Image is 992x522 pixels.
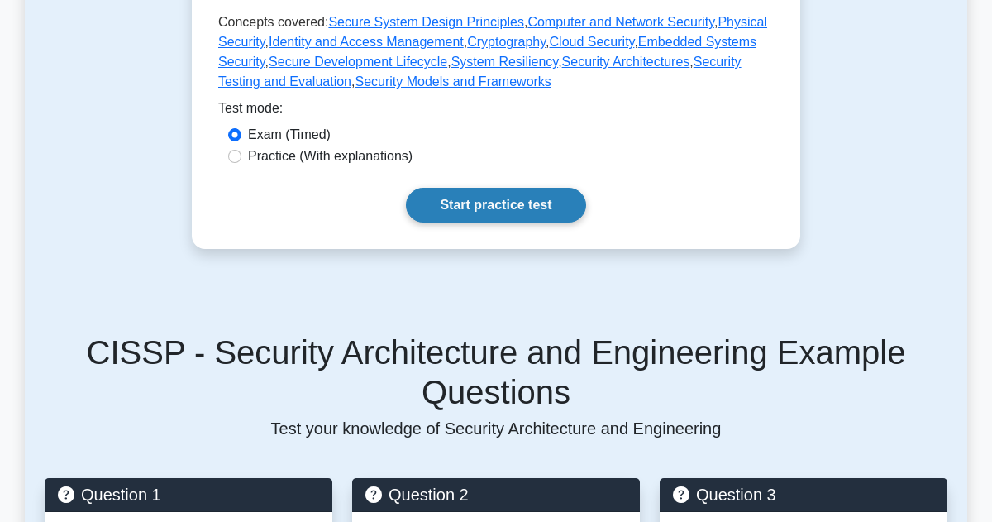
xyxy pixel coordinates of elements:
a: Computer and Network Security [527,15,714,29]
h5: Question 2 [365,485,627,505]
p: Test your knowledge of Security Architecture and Engineering [45,419,947,438]
p: Concepts covered: , , , , , , , , , , , [218,12,774,98]
a: Secure Development Lifecycle [269,55,447,69]
h5: Question 1 [58,485,319,505]
div: Test mode: [218,98,774,125]
a: Security Architectures [562,55,690,69]
h5: Question 3 [673,485,934,505]
label: Practice (With explanations) [248,146,413,166]
a: Secure System Design Principles [328,15,524,29]
a: Security Models and Frameworks [355,74,551,89]
a: Identity and Access Management [269,35,464,49]
a: Start practice test [406,188,585,223]
a: Cloud Security [550,35,635,49]
label: Exam (Timed) [248,125,331,145]
h5: CISSP - Security Architecture and Engineering Example Questions [45,333,947,412]
a: Cryptography [467,35,546,49]
a: System Resiliency [451,55,559,69]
